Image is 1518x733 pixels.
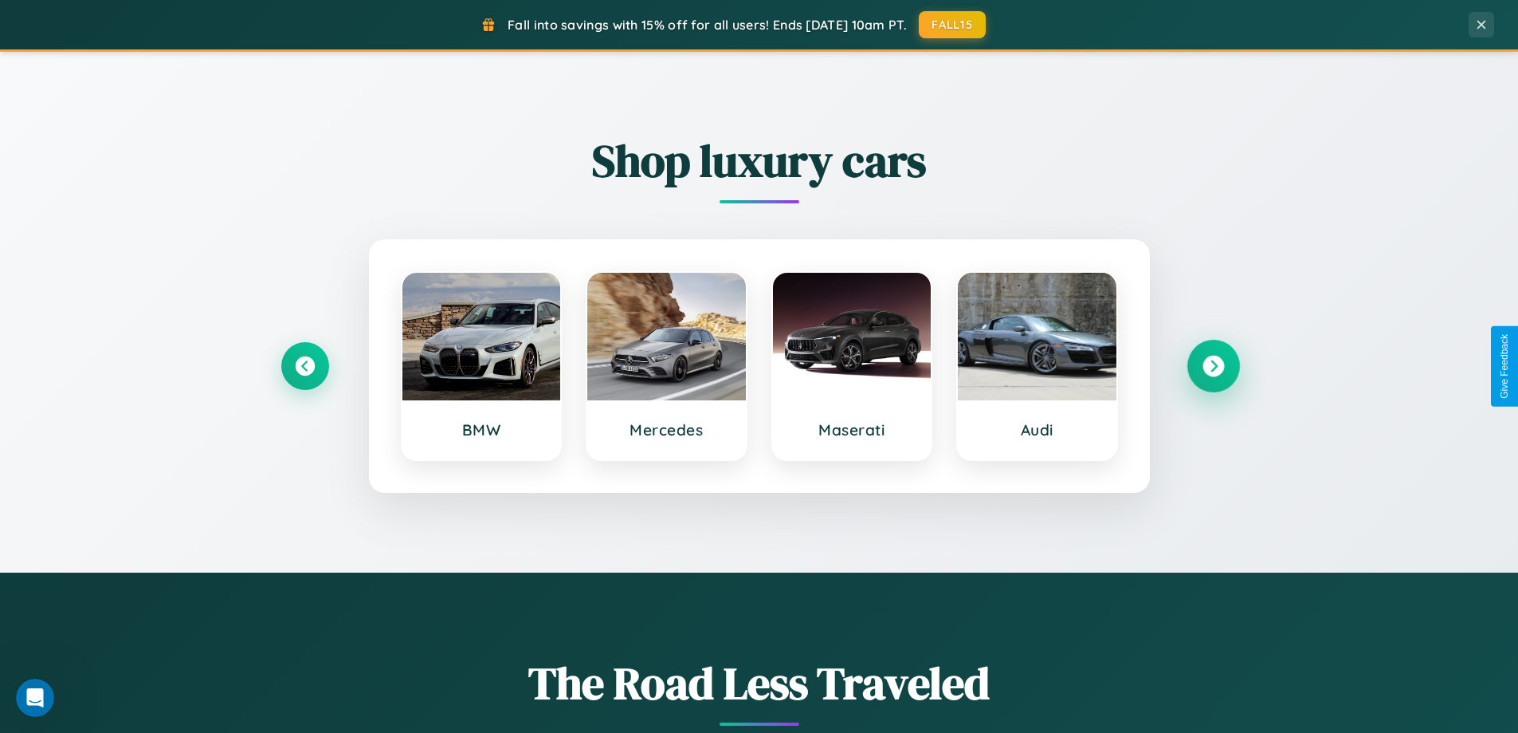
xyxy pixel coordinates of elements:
[281,652,1238,714] h1: The Road Less Traveled
[603,420,730,439] h3: Mercedes
[789,420,916,439] h3: Maserati
[281,130,1238,191] h2: Shop luxury cars
[418,420,545,439] h3: BMW
[16,679,54,717] iframe: Intercom live chat
[919,11,986,38] button: FALL15
[508,17,907,33] span: Fall into savings with 15% off for all users! Ends [DATE] 10am PT.
[974,420,1100,439] h3: Audi
[1499,334,1510,399] div: Give Feedback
